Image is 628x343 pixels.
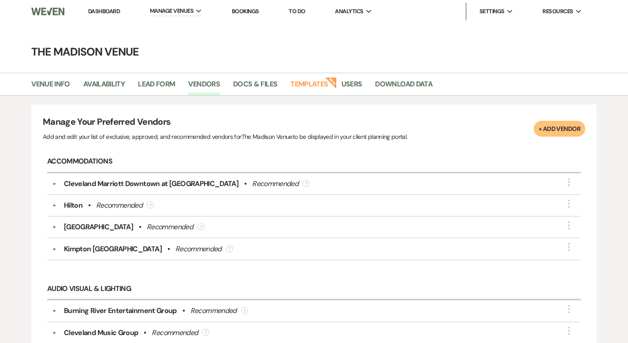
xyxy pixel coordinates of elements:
div: Recommended [175,244,222,254]
button: ▼ [49,203,60,208]
div: Burning River Entertainment Group [64,306,177,316]
button: ▼ [49,225,60,229]
a: Dashboard [88,7,120,15]
h6: Audio Visual & Lighting [47,279,581,301]
button: ▼ [49,182,60,186]
h6: Accommodations [47,151,581,173]
div: ? [241,307,248,314]
h4: Manage Your Preferred Vendors [43,116,408,131]
a: Docs & Files [233,78,277,95]
a: Download Data [375,78,432,95]
div: ? [202,329,209,336]
a: Templates [290,78,328,95]
div: Hilton [64,200,82,211]
span: Settings [479,7,505,16]
span: Manage Venues [150,7,193,15]
b: • [144,328,146,338]
div: Cleveland Music Group [64,328,138,338]
a: Bookings [232,7,259,15]
a: To Do [289,7,305,15]
div: Recommended [152,328,198,338]
span: Analytics [335,7,363,16]
b: • [167,244,170,254]
b: • [88,200,90,211]
a: Users [342,78,362,95]
button: ▼ [49,247,60,251]
div: Recommended [190,306,237,316]
button: ▼ [49,309,60,313]
div: Recommended [96,200,142,211]
div: Recommended [147,222,193,232]
div: Cleveland Marriott Downtown at [GEOGRAPHIC_DATA] [64,179,238,189]
b: • [182,306,185,316]
img: Weven Logo [31,2,64,21]
div: ? [226,245,233,252]
strong: New [325,76,337,89]
b: • [139,222,141,232]
span: Resources [543,7,573,16]
div: ? [303,180,310,187]
a: Venue Info [31,78,70,95]
a: Vendors [188,78,220,95]
b: • [244,179,246,189]
div: Kimpton [GEOGRAPHIC_DATA] [64,244,162,254]
div: ? [147,201,154,209]
div: [GEOGRAPHIC_DATA] [64,222,133,232]
a: Availability [83,78,125,95]
a: Lead Form [138,78,175,95]
button: + Add Vendor [534,121,585,137]
button: ▼ [49,331,60,335]
p: Add and edit your list of exclusive, approved, and recommended vendors for The Madison Venue to b... [43,132,408,142]
div: ? [197,223,204,230]
div: Recommended [252,179,298,189]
